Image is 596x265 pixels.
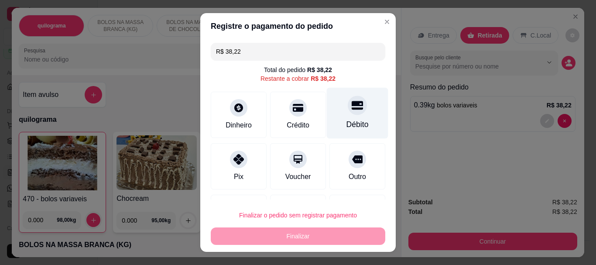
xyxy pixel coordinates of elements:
[380,15,394,29] button: Close
[216,43,380,60] input: Ex.: hambúrguer de cordeiro
[349,172,366,182] div: Outro
[264,65,332,74] div: Total do pedido
[307,65,332,74] div: R$ 38,22
[285,172,311,182] div: Voucher
[311,74,336,83] div: R$ 38,22
[226,120,252,131] div: Dinheiro
[260,74,336,83] div: Restante a cobrar
[346,119,369,131] div: Débito
[287,120,309,131] div: Crédito
[200,13,396,39] header: Registre o pagamento do pedido
[234,172,243,182] div: Pix
[211,206,385,224] button: Finalizar o pedido sem registrar pagamento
